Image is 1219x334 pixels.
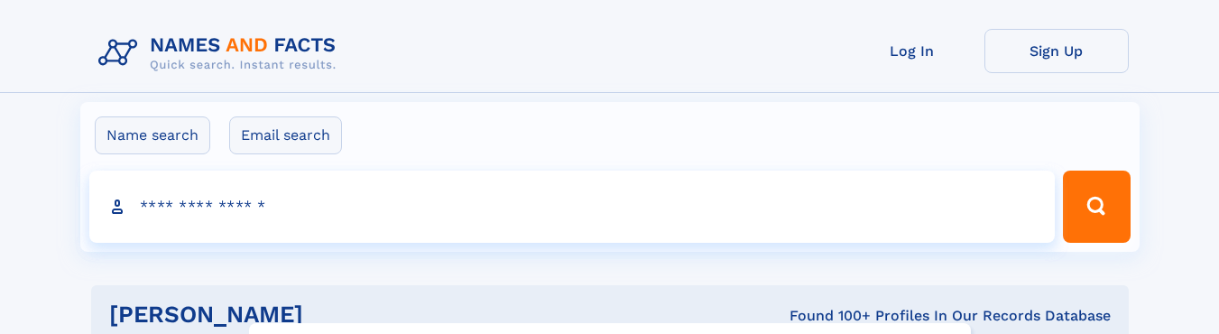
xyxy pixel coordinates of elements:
h1: [PERSON_NAME] [109,303,547,326]
label: Name search [95,116,210,154]
img: Logo Names and Facts [91,29,351,78]
div: Found 100+ Profiles In Our Records Database [546,306,1111,326]
a: Log In [840,29,984,73]
a: Sign Up [984,29,1129,73]
label: Email search [229,116,342,154]
button: Search Button [1063,171,1130,243]
input: search input [89,171,1056,243]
